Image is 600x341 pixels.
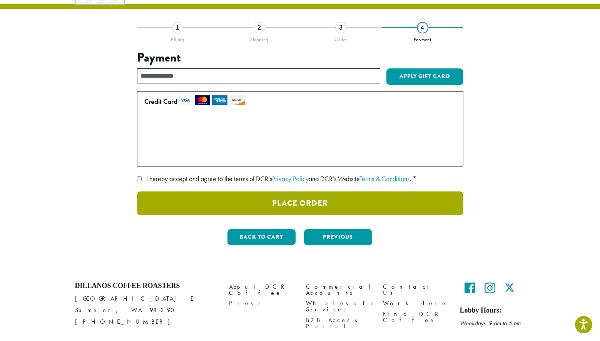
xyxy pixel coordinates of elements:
[383,282,448,298] a: Contact Us
[382,33,463,43] div: Payment
[254,22,265,33] div: 2
[229,95,245,105] img: discover
[460,306,525,315] h5: Lobby Hours:
[229,298,294,309] a: Press
[137,33,219,43] div: Billing
[137,50,463,65] h3: Payment
[227,229,296,245] button: Back to cart
[306,282,371,298] a: Commercial Accounts
[460,319,521,327] em: Weekdays 9 am to 5 pm
[417,22,428,33] div: 4
[195,95,210,105] img: mastercard
[144,95,453,108] label: Credit Card
[386,68,463,85] button: Apply Gift Card
[383,298,448,309] a: Work Here
[219,33,300,43] div: Shipping
[272,174,309,183] a: Privacy Policy
[137,191,463,215] button: Place Order
[306,315,371,331] a: B2B Access Portal
[137,176,142,181] input: I hereby accept and agree to the terms of DCR’sPrivacy Policyand DCR’s WebsiteTerms & Conditions. *
[212,95,227,105] img: amex
[172,22,184,33] div: 1
[413,174,416,183] abbr: required
[75,293,217,328] p: [GEOGRAPHIC_DATA] E Sumner, WA 98390 [PHONE_NUMBER]
[306,298,371,315] a: Wholesale Services
[146,174,411,183] span: I hereby accept and agree to the terms of DCR’s and DCR’s Website .
[229,282,294,298] a: About DCR Coffee
[177,95,193,105] img: visa
[304,229,372,245] button: Previous
[335,22,347,33] div: 3
[300,33,382,43] div: Order
[75,282,217,290] h4: Dillanos Coffee Roasters
[359,174,409,183] a: Terms & Conditions
[383,309,448,325] a: Find DCR Coffee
